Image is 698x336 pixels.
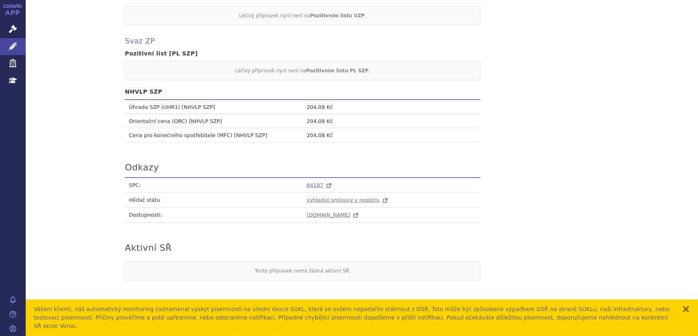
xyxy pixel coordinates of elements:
div: Vážení klienti, náš automatický monitoring zaznamenal výskyt písemností na úřední desce SÚKL, kte... [34,305,674,330]
span: 64187 [307,182,323,188]
div: Léčivý přípravek nyní není na . [125,61,480,80]
td: Úhrada SZP (UHR1) [NHVLP SZP] [125,100,303,114]
h4: NHVLP SZP [125,88,599,95]
td: Orientační cena (ORC) [NHVLP SZP] [125,114,303,128]
td: Hlídač státu [125,193,303,207]
span: [DOMAIN_NAME] [307,212,351,218]
td: Dostupnosti: [125,207,303,222]
div: Tento přípravek nemá žádná aktivní SŘ. [125,261,480,281]
div: Léčivý přípravek nyní není na . [125,6,480,25]
strong: Pozitivním listu PL SZP [306,68,369,74]
h4: Svaz ZP [125,37,599,45]
td: 204,08 Kč [303,128,481,142]
button: zavřít [682,305,690,313]
h4: Pozitivní list [PL SZP] [125,50,599,57]
td: 204,08 Kč [303,114,481,128]
td: SPC: [125,178,303,193]
a: vyhledat smlouvy v registru [307,197,390,203]
h3: Aktivní SŘ [125,243,172,253]
a: [DOMAIN_NAME] [307,212,360,218]
strong: Pozitivním listu VZP [310,13,365,18]
td: Cena pro konečného spotřebitele (MFC) [NHVLP SZP] [125,128,303,142]
span: vyhledat smlouvy v registru [307,197,380,203]
h3: Odkazy [125,162,159,173]
td: 204,08 Kč [303,100,481,114]
a: 64187 [307,182,333,188]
